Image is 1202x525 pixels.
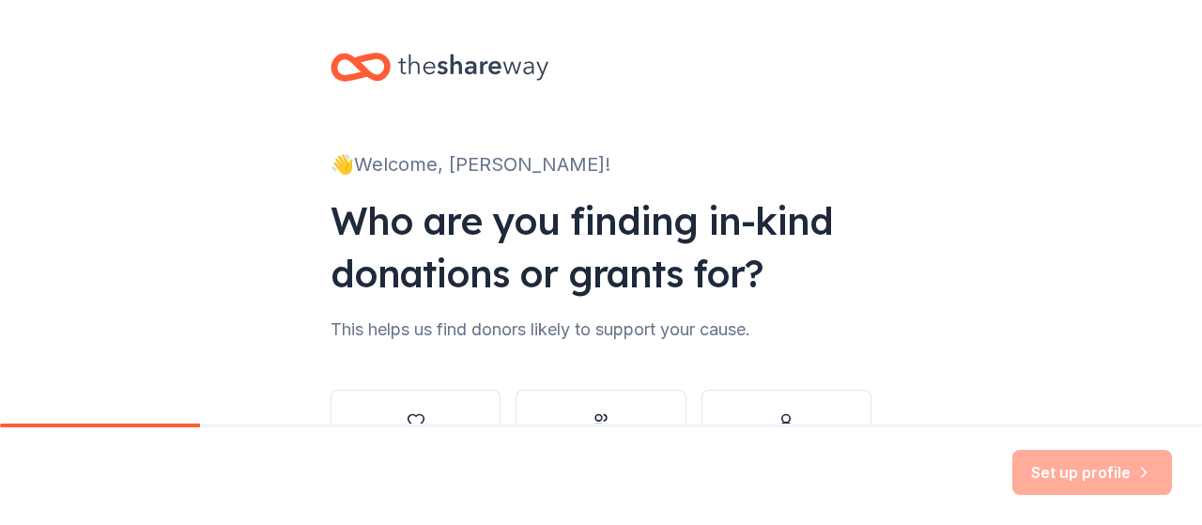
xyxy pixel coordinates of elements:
[331,315,871,345] div: This helps us find donors likely to support your cause.
[701,390,871,480] button: Individual
[331,149,871,179] div: 👋 Welcome, [PERSON_NAME]!
[516,390,686,480] button: Other group
[331,194,871,300] div: Who are you finding in-kind donations or grants for?
[331,390,501,480] button: Nonprofit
